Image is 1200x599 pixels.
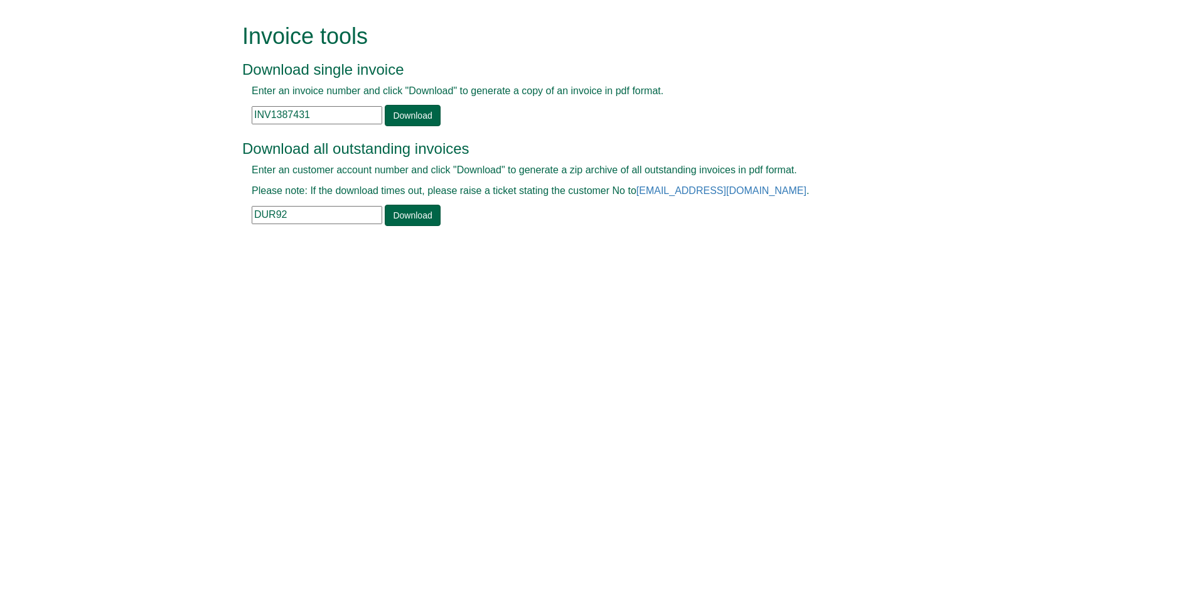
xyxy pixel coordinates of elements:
a: [EMAIL_ADDRESS][DOMAIN_NAME] [636,185,806,196]
h1: Invoice tools [242,24,929,49]
h3: Download single invoice [242,62,929,78]
p: Please note: If the download times out, please raise a ticket stating the customer No to . [252,184,920,198]
a: Download [385,105,440,126]
p: Enter an invoice number and click "Download" to generate a copy of an invoice in pdf format. [252,84,920,99]
h3: Download all outstanding invoices [242,141,929,157]
a: Download [385,205,440,226]
input: e.g. INV1234 [252,106,382,124]
input: e.g. BLA02 [252,206,382,224]
p: Enter an customer account number and click "Download" to generate a zip archive of all outstandin... [252,163,920,178]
